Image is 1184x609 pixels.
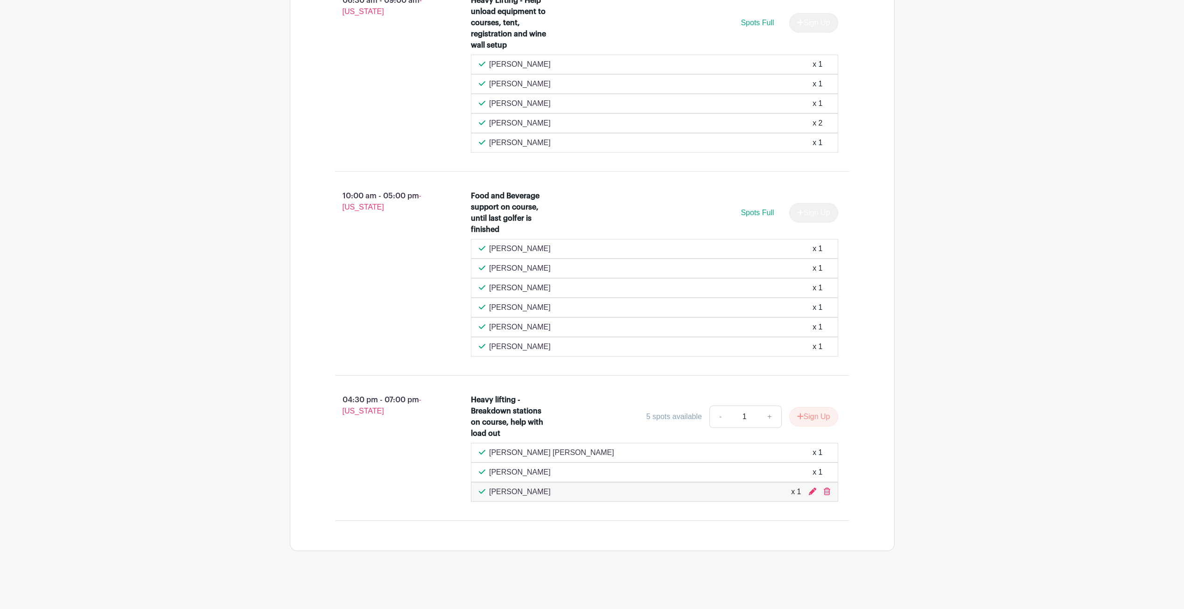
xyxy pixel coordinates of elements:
p: [PERSON_NAME] [489,282,551,294]
div: x 1 [813,447,822,458]
div: x 1 [813,137,822,148]
button: Sign Up [789,407,838,427]
p: [PERSON_NAME] [489,302,551,313]
p: [PERSON_NAME] [489,263,551,274]
div: Food and Beverage support on course, until last golfer is finished [471,190,552,235]
div: x 1 [813,467,822,478]
p: [PERSON_NAME] [489,322,551,333]
p: 10:00 am - 05:00 pm [320,187,456,217]
p: [PERSON_NAME] [489,118,551,129]
p: [PERSON_NAME] [PERSON_NAME] [489,447,614,458]
span: Spots Full [741,209,774,217]
p: [PERSON_NAME] [489,243,551,254]
div: x 1 [813,78,822,90]
a: - [709,406,731,428]
p: 04:30 pm - 07:00 pm [320,391,456,420]
a: + [758,406,781,428]
span: Spots Full [741,19,774,27]
div: x 1 [813,98,822,109]
div: x 1 [813,322,822,333]
div: x 2 [813,118,822,129]
div: x 1 [813,341,822,352]
div: Heavy lifting - Breakdown stations on course, help with load out [471,394,552,439]
p: [PERSON_NAME] [489,486,551,497]
p: [PERSON_NAME] [489,341,551,352]
div: x 1 [813,59,822,70]
p: [PERSON_NAME] [489,98,551,109]
div: x 1 [791,486,801,497]
p: [PERSON_NAME] [489,137,551,148]
div: 5 spots available [646,411,702,422]
p: [PERSON_NAME] [489,59,551,70]
div: x 1 [813,282,822,294]
div: x 1 [813,302,822,313]
p: [PERSON_NAME] [489,78,551,90]
div: x 1 [813,243,822,254]
div: x 1 [813,263,822,274]
p: [PERSON_NAME] [489,467,551,478]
